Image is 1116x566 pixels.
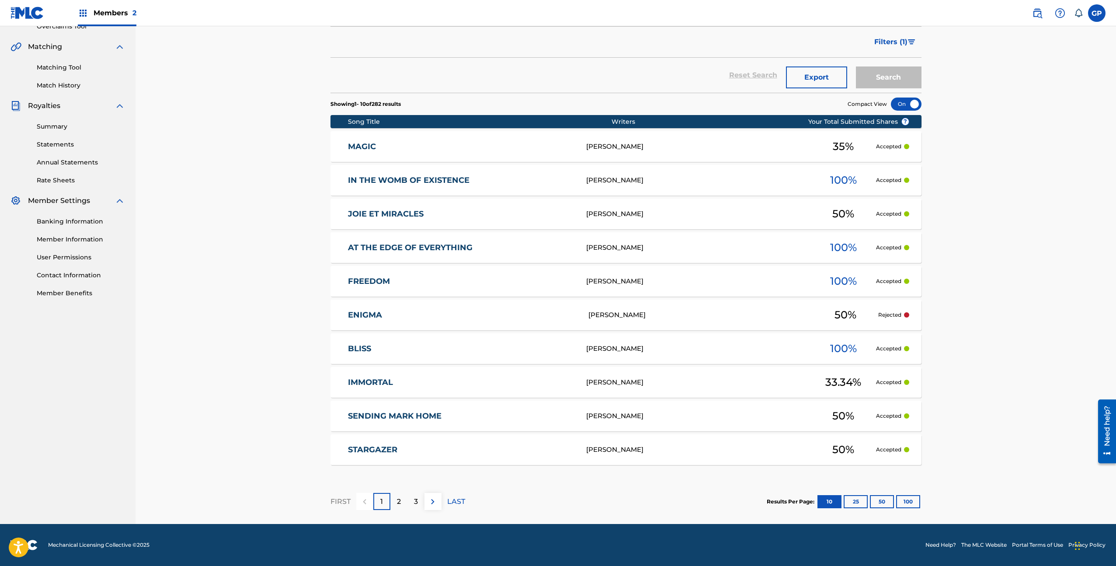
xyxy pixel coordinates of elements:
[1072,524,1116,566] iframe: Chat Widget
[1012,541,1063,549] a: Portal Terms of Use
[902,118,909,125] span: ?
[10,7,44,19] img: MLC Logo
[348,310,577,320] a: ENIGMA
[896,495,920,508] button: 100
[348,344,574,354] a: BLISS
[37,81,125,90] a: Match History
[612,117,836,126] div: Writers
[586,175,811,185] div: [PERSON_NAME]
[586,142,811,152] div: [PERSON_NAME]
[825,374,861,390] span: 33.34 %
[115,196,125,206] img: expand
[330,100,401,108] p: Showing 1 - 10 of 282 results
[586,377,811,388] div: [PERSON_NAME]
[876,244,901,252] p: Accepted
[1032,8,1043,18] img: search
[844,495,868,508] button: 25
[37,271,125,280] a: Contact Information
[876,277,901,285] p: Accepted
[414,496,418,507] p: 3
[348,445,574,455] a: STARGAZER
[48,541,149,549] span: Mechanical Licensing Collective © 2025
[37,176,125,185] a: Rate Sheets
[37,235,125,244] a: Member Information
[869,31,921,53] button: Filters (1)
[330,496,351,507] p: FIRST
[447,496,465,507] p: LAST
[1075,533,1080,559] div: Drag
[586,209,811,219] div: [PERSON_NAME]
[348,276,574,286] a: FREEDOM
[808,117,909,126] span: Your Total Submitted Shares
[876,176,901,184] p: Accepted
[876,210,901,218] p: Accepted
[348,243,574,253] a: AT THE EDGE OF EVERYTHING
[1074,9,1083,17] div: Notifications
[37,253,125,262] a: User Permissions
[10,42,21,52] img: Matching
[876,378,901,386] p: Accepted
[1092,396,1116,467] iframe: Resource Center
[832,206,854,222] span: 50 %
[586,445,811,455] div: [PERSON_NAME]
[37,22,125,31] a: Overclaims Tool
[876,143,901,150] p: Accepted
[10,196,21,206] img: Member Settings
[37,217,125,226] a: Banking Information
[1068,541,1106,549] a: Privacy Policy
[878,311,901,319] p: Rejected
[767,498,817,506] p: Results Per Page:
[37,158,125,167] a: Annual Statements
[832,442,854,458] span: 50 %
[348,175,574,185] a: IN THE WOMB OF EXISTENCE
[832,408,854,424] span: 50 %
[37,63,125,72] a: Matching Tool
[786,66,847,88] button: Export
[115,42,125,52] img: expand
[925,541,956,549] a: Need Help?
[348,377,574,388] a: IMMORTAL
[428,496,438,507] img: right
[1029,4,1046,22] a: Public Search
[1055,8,1065,18] img: help
[908,39,915,45] img: filter
[586,344,811,354] div: [PERSON_NAME]
[1088,4,1106,22] div: User Menu
[28,42,62,52] span: Matching
[348,209,574,219] a: JOIE ET MIRACLES
[10,101,21,111] img: Royalties
[961,541,1007,549] a: The MLC Website
[348,117,612,126] div: Song Title
[586,411,811,421] div: [PERSON_NAME]
[817,495,841,508] button: 10
[848,100,887,108] span: Compact View
[397,496,401,507] p: 2
[28,101,60,111] span: Royalties
[348,411,574,421] a: SENDING MARK HOME
[28,196,90,206] span: Member Settings
[37,140,125,149] a: Statements
[37,289,125,298] a: Member Benefits
[833,139,854,154] span: 35 %
[37,122,125,131] a: Summary
[870,495,894,508] button: 50
[588,310,813,320] div: [PERSON_NAME]
[1051,4,1069,22] div: Help
[876,412,901,420] p: Accepted
[78,8,88,18] img: Top Rightsholders
[830,273,857,289] span: 100 %
[874,37,907,47] span: Filters ( 1 )
[586,276,811,286] div: [PERSON_NAME]
[115,101,125,111] img: expand
[834,307,856,323] span: 50 %
[348,142,574,152] a: MAGIC
[830,240,857,255] span: 100 %
[876,345,901,353] p: Accepted
[586,243,811,253] div: [PERSON_NAME]
[132,9,136,17] span: 2
[830,341,857,356] span: 100 %
[876,446,901,454] p: Accepted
